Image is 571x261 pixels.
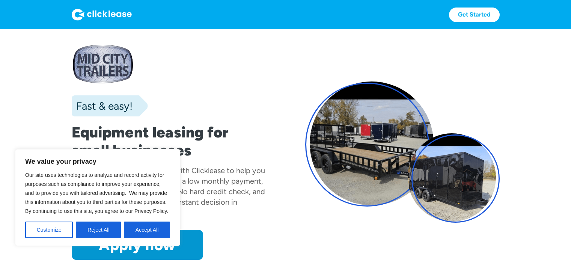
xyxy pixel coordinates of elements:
[72,98,133,113] div: Fast & easy!
[76,222,121,238] button: Reject All
[72,123,266,159] h1: Equipment leasing for small businesses
[25,157,170,166] p: We value your privacy
[25,222,73,238] button: Customize
[15,149,180,246] div: We value your privacy
[25,172,168,214] span: Our site uses technologies to analyze and record activity for purposes such as compliance to impr...
[449,8,500,22] a: Get Started
[124,222,170,238] button: Accept All
[72,9,132,21] img: Logo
